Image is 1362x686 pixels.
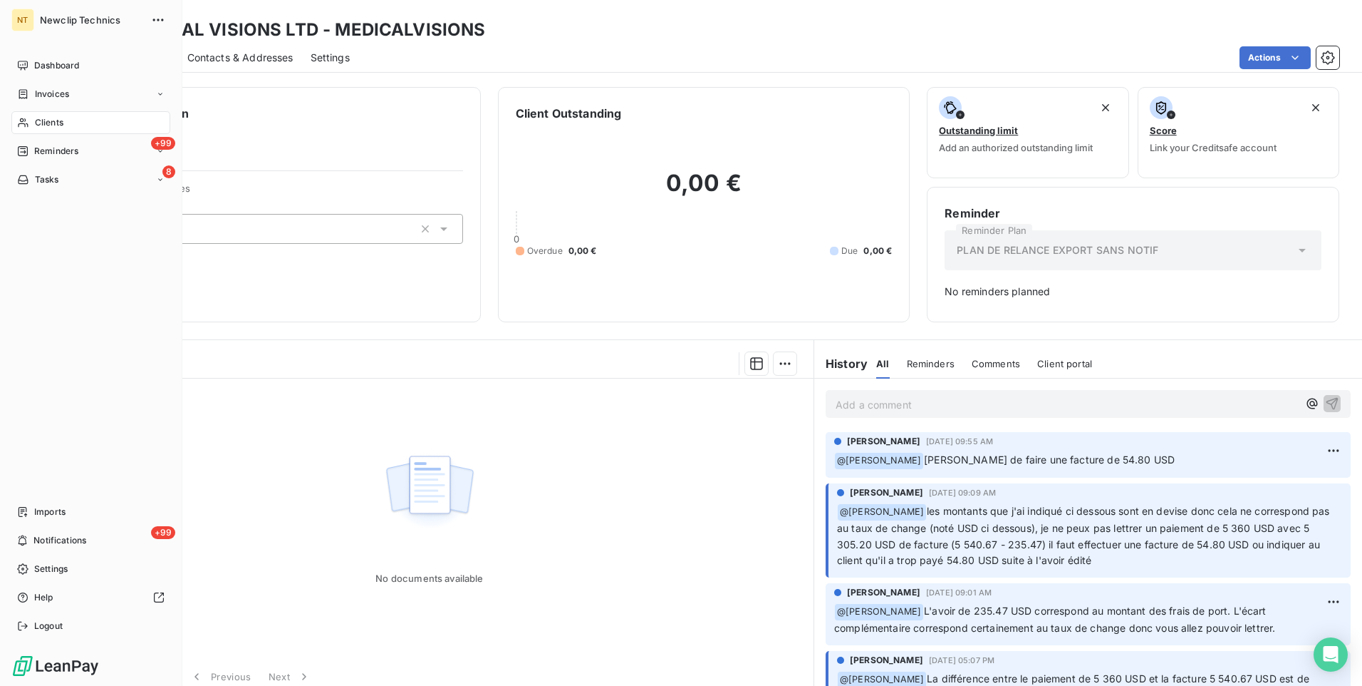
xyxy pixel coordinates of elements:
span: [DATE] 09:01 AM [926,588,992,597]
h6: History [814,355,868,372]
span: 8 [162,165,175,178]
span: Notifications [33,534,86,547]
span: [PERSON_NAME] [847,435,920,448]
span: Contacts & Addresses [187,51,293,65]
h3: MEDICAL VISIONS LTD - MEDICALVISIONS [125,17,485,43]
span: +99 [151,137,175,150]
span: Dashboard [34,59,79,72]
span: Client portal [1037,358,1092,369]
span: Reminders [34,145,78,158]
span: @ [PERSON_NAME] [835,453,923,469]
span: @ [PERSON_NAME] [835,604,923,620]
span: Reminders [907,358,955,369]
button: ScoreLink your Creditsafe account [1138,87,1339,178]
h6: Client information [86,105,463,122]
h6: Reminder [945,205,1321,222]
span: Client Properties [115,183,463,203]
span: 0 [514,233,519,245]
span: les montants que j'ai indiqué ci dessous sont en devise donc cela ne correspond pas au taux de ch... [837,505,1333,567]
span: Overdue [527,245,563,257]
input: Add a tag [179,222,190,235]
h2: 0,00 € [516,169,893,212]
span: 0,00 € [863,245,892,257]
span: Add an authorized outstanding limit [939,142,1093,153]
span: [PERSON_NAME] de faire une facture de 54.80 USD [924,454,1175,466]
a: Help [11,586,170,609]
span: Outstanding limit [939,125,1018,136]
span: Invoices [35,88,69,101]
span: Settings [311,51,350,65]
span: Tasks [35,173,59,186]
span: +99 [151,526,175,539]
span: [PERSON_NAME] [847,586,920,599]
span: Imports [34,506,66,518]
span: Settings [34,563,68,575]
button: Outstanding limitAdd an authorized outstanding limit [927,87,1128,178]
span: PLAN DE RELANCE EXPORT SANS NOTIF [957,243,1158,257]
h6: Client Outstanding [516,105,622,122]
span: Score [1150,125,1177,136]
span: Due [841,245,858,257]
span: Help [34,591,53,604]
span: [DATE] 09:09 AM [929,488,996,497]
button: Actions [1239,46,1311,69]
span: Clients [35,116,63,129]
img: Empty state [384,448,475,536]
img: Logo LeanPay [11,655,100,677]
div: NT [11,9,34,31]
div: Open Intercom Messenger [1314,638,1348,672]
span: Link your Creditsafe account [1150,142,1277,153]
span: Comments [972,358,1020,369]
span: Newclip Technics [40,14,142,26]
span: [PERSON_NAME] [850,654,923,667]
span: No documents available [375,573,483,584]
span: @ [PERSON_NAME] [838,504,926,521]
span: [DATE] 05:07 PM [929,656,994,665]
span: All [876,358,889,369]
span: Logout [34,620,63,633]
span: L'avoir de 235.47 USD correspond au montant des frais de port. L'écart complémentaire correspond ... [834,605,1275,634]
span: 0,00 € [568,245,597,257]
span: No reminders planned [945,285,1321,299]
span: [DATE] 09:55 AM [926,437,993,446]
span: [PERSON_NAME] [850,486,923,499]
